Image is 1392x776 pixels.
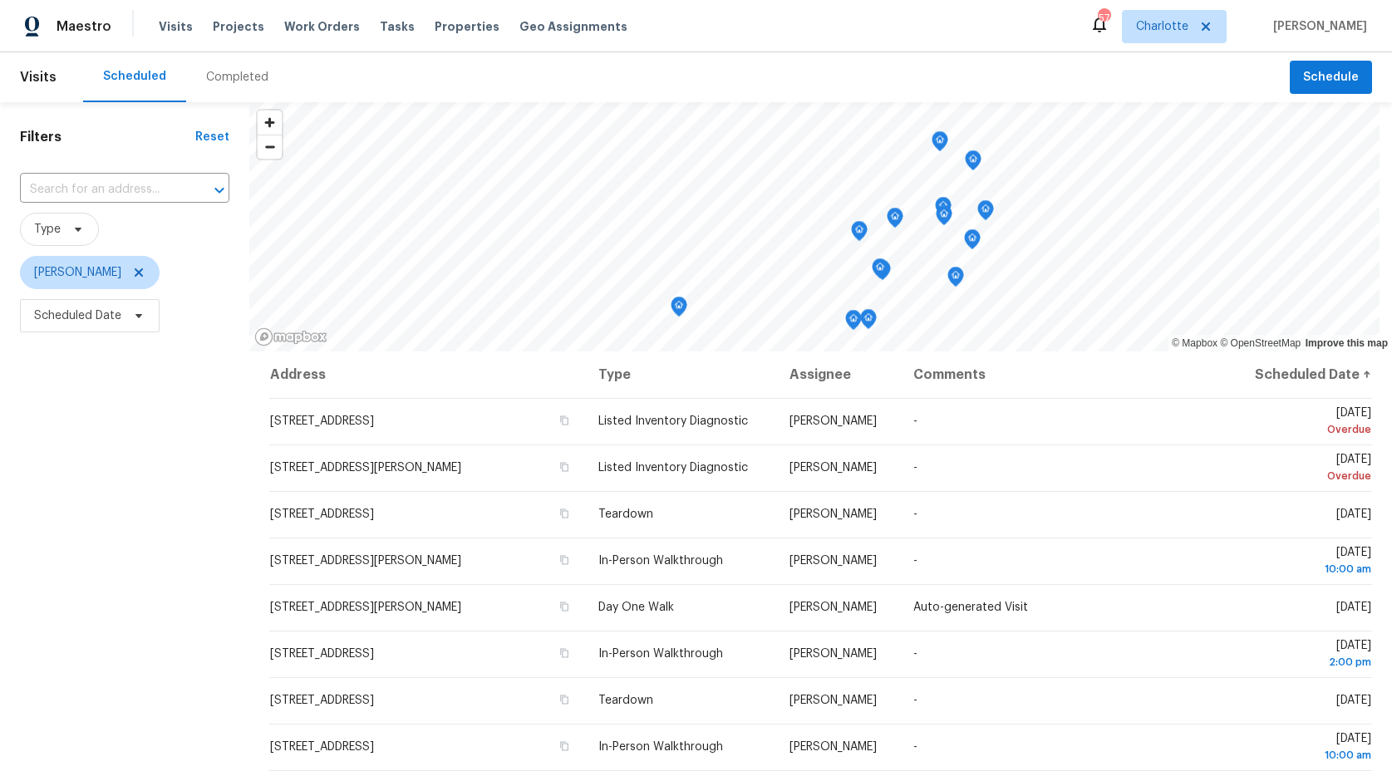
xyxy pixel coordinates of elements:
[519,18,627,35] span: Geo Assignments
[977,200,994,226] div: Map marker
[435,18,499,35] span: Properties
[270,415,374,427] span: [STREET_ADDRESS]
[20,177,183,203] input: Search for an address...
[206,69,268,86] div: Completed
[913,648,917,660] span: -
[1136,18,1188,35] span: Charlotte
[789,508,877,520] span: [PERSON_NAME]
[57,18,111,35] span: Maestro
[789,555,877,567] span: [PERSON_NAME]
[34,264,121,281] span: [PERSON_NAME]
[845,310,862,336] div: Map marker
[860,309,877,335] div: Map marker
[557,692,572,707] button: Copy Address
[947,267,964,292] div: Map marker
[258,135,282,159] button: Zoom out
[598,415,748,427] span: Listed Inventory Diagnostic
[1244,733,1371,764] span: [DATE]
[913,555,917,567] span: -
[270,695,374,706] span: [STREET_ADDRESS]
[270,741,374,753] span: [STREET_ADDRESS]
[1244,547,1371,577] span: [DATE]
[20,129,195,145] h1: Filters
[34,221,61,238] span: Type
[598,508,653,520] span: Teardown
[159,18,193,35] span: Visits
[1244,407,1371,438] span: [DATE]
[585,351,776,398] th: Type
[887,208,903,233] div: Map marker
[1244,421,1371,438] div: Overdue
[258,111,282,135] button: Zoom in
[1244,654,1371,670] div: 2:00 pm
[913,462,917,474] span: -
[1244,468,1371,484] div: Overdue
[789,648,877,660] span: [PERSON_NAME]
[598,648,723,660] span: In-Person Walkthrough
[671,297,687,322] div: Map marker
[789,695,877,706] span: [PERSON_NAME]
[935,197,952,223] div: Map marker
[34,307,121,324] span: Scheduled Date
[1244,561,1371,577] div: 10:00 am
[1306,337,1388,349] a: Improve this map
[851,221,868,247] div: Map marker
[1244,747,1371,764] div: 10:00 am
[913,741,917,753] span: -
[1303,67,1359,88] span: Schedule
[270,462,461,474] span: [STREET_ADDRESS][PERSON_NAME]
[913,695,917,706] span: -
[965,150,981,176] div: Map marker
[1267,18,1367,35] span: [PERSON_NAME]
[557,646,572,661] button: Copy Address
[557,459,572,474] button: Copy Address
[1220,337,1301,349] a: OpenStreetMap
[1244,454,1371,484] span: [DATE]
[1098,10,1109,27] div: 57
[1290,61,1372,95] button: Schedule
[380,21,415,32] span: Tasks
[913,415,917,427] span: -
[195,129,229,145] div: Reset
[284,18,360,35] span: Work Orders
[1336,602,1371,613] span: [DATE]
[776,351,900,398] th: Assignee
[1336,695,1371,706] span: [DATE]
[1231,351,1372,398] th: Scheduled Date ↑
[208,179,231,202] button: Open
[598,741,723,753] span: In-Person Walkthrough
[1172,337,1217,349] a: Mapbox
[557,506,572,521] button: Copy Address
[913,602,1028,613] span: Auto-generated Visit
[789,415,877,427] span: [PERSON_NAME]
[557,599,572,614] button: Copy Address
[213,18,264,35] span: Projects
[557,413,572,428] button: Copy Address
[964,229,981,255] div: Map marker
[936,205,952,231] div: Map marker
[557,739,572,754] button: Copy Address
[1336,508,1371,520] span: [DATE]
[789,462,877,474] span: [PERSON_NAME]
[254,327,327,346] a: Mapbox homepage
[270,508,374,520] span: [STREET_ADDRESS]
[900,351,1231,398] th: Comments
[598,695,653,706] span: Teardown
[249,102,1380,351] canvas: Map
[913,508,917,520] span: -
[789,741,877,753] span: [PERSON_NAME]
[270,602,461,613] span: [STREET_ADDRESS][PERSON_NAME]
[1244,640,1371,670] span: [DATE]
[598,602,674,613] span: Day One Walk
[598,462,748,474] span: Listed Inventory Diagnostic
[103,68,166,85] div: Scheduled
[598,555,723,567] span: In-Person Walkthrough
[270,555,461,567] span: [STREET_ADDRESS][PERSON_NAME]
[557,553,572,567] button: Copy Address
[789,602,877,613] span: [PERSON_NAME]
[270,648,374,660] span: [STREET_ADDRESS]
[269,351,585,398] th: Address
[872,258,888,284] div: Map marker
